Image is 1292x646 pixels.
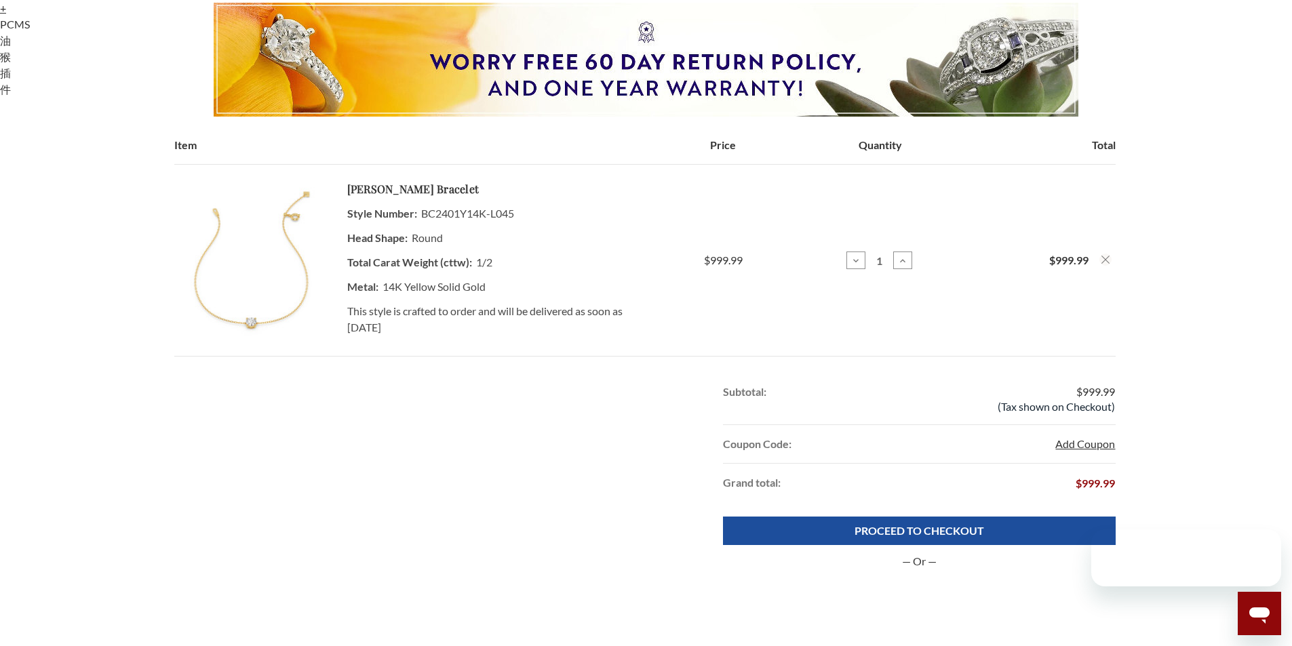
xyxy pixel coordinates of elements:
dd: 1/2 [347,250,629,275]
dt: Head Shape: [347,226,408,250]
span: (Tax shown on Checkout) [998,400,1115,413]
th: Total [958,137,1115,165]
strong: Coupon Code: [723,437,791,450]
span: This style is crafted to order and will be delivered as soon as [DATE] [347,302,623,336]
a: PROCEED TO CHECKOUT [723,517,1115,545]
dd: BC2401Y14K-L045 [347,201,629,226]
th: Quantity [802,137,958,165]
dt: Total Carat Weight (cttw): [347,250,472,275]
button: Add Coupon [1055,436,1115,452]
button: Remove Ansel 1/2 Carat T.W. Lab Grown Diamond Round Solitaire Bracelet 14K Yellow Gold from cart [1099,254,1112,266]
input: Ansel 1/2 Carat T.W. Lab Grown Diamond Round Solitaire Bracelet 14K Yellow Gold [867,254,891,267]
a: [PERSON_NAME] Bracelet [347,181,479,197]
iframe: 启动消息传送窗口的按钮 [1238,592,1281,635]
img: Worry Free 60 Day Return Policy [214,3,1078,117]
th: Item [174,137,645,165]
strong: Grand total: [723,476,781,489]
iframe: 来自公司的消息 [1091,529,1281,586]
th: Price [645,137,802,165]
strong: $999.99 [1049,254,1089,266]
img: Photo of Ansel 1/2 Carat T.W. Lab Grown Diamond Round Solitaire Bracelet 14K Yellow Gold [BC2401Y... [174,182,330,338]
p: — Or — [723,553,1115,569]
dd: Round [347,226,629,250]
span: $999.99 [1076,385,1115,398]
dt: Style Number: [347,201,417,226]
span: $999.99 [704,252,743,268]
span: $999.99 [1076,477,1115,489]
strong: Subtotal: [723,385,766,398]
dd: 14K Yellow Solid Gold [347,275,629,299]
dt: Metal: [347,275,378,299]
